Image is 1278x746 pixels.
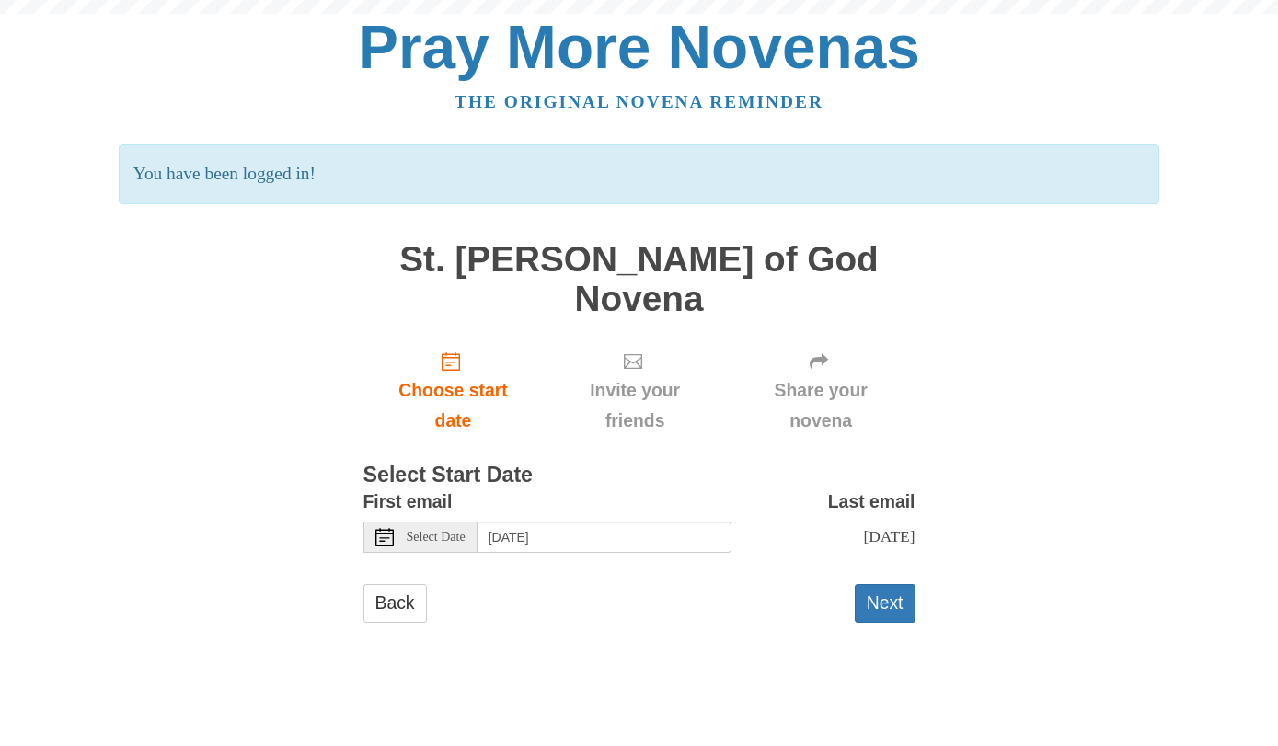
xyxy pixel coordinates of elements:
[363,337,544,446] a: Choose start date
[855,584,915,622] button: Next
[863,527,915,545] span: [DATE]
[363,584,427,622] a: Back
[358,13,920,81] a: Pray More Novenas
[455,92,823,111] a: The original novena reminder
[407,531,466,544] span: Select Date
[745,375,897,436] span: Share your novena
[363,487,453,517] label: First email
[828,487,915,517] label: Last email
[561,375,708,436] span: Invite your friends
[119,144,1159,204] p: You have been logged in!
[543,337,726,446] div: Click "Next" to confirm your start date first.
[382,375,525,436] span: Choose start date
[363,240,915,318] h1: St. [PERSON_NAME] of God Novena
[363,464,915,488] h3: Select Start Date
[727,337,915,446] div: Click "Next" to confirm your start date first.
